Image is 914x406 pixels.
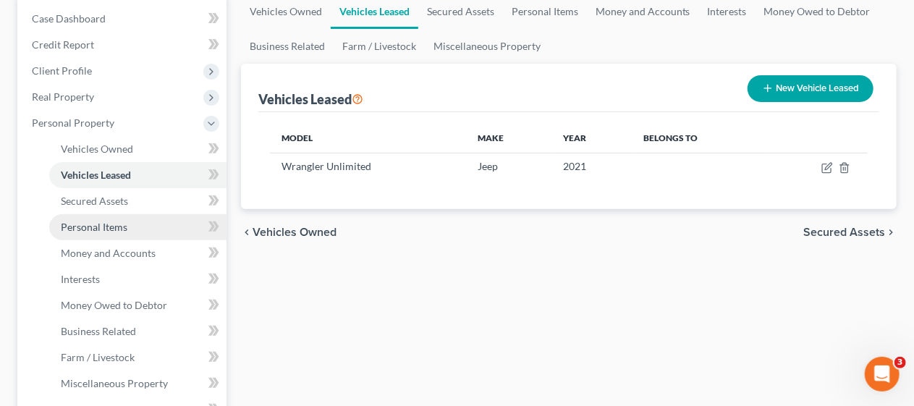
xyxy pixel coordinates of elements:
[241,29,334,64] a: Business Related
[270,153,466,180] td: Wrangler Unlimited
[61,351,135,363] span: Farm / Livestock
[49,162,227,188] a: Vehicles Leased
[270,124,466,153] th: Model
[894,357,906,368] span: 3
[61,299,167,311] span: Money Owed to Debtor
[49,188,227,214] a: Secured Assets
[32,90,94,103] span: Real Property
[803,227,885,238] span: Secured Assets
[32,38,94,51] span: Credit Report
[49,344,227,371] a: Farm / Livestock
[61,377,168,389] span: Miscellaneous Property
[20,6,227,32] a: Case Dashboard
[885,227,897,238] i: chevron_right
[32,64,92,77] span: Client Profile
[61,325,136,337] span: Business Related
[61,273,100,285] span: Interests
[49,318,227,344] a: Business Related
[49,371,227,397] a: Miscellaneous Property
[32,12,106,25] span: Case Dashboard
[551,124,632,153] th: Year
[632,124,767,153] th: Belongs To
[551,153,632,180] td: 2021
[61,169,131,181] span: Vehicles Leased
[803,227,897,238] button: Secured Assets chevron_right
[32,117,114,129] span: Personal Property
[61,221,127,233] span: Personal Items
[241,227,337,238] button: chevron_left Vehicles Owned
[49,214,227,240] a: Personal Items
[49,240,227,266] a: Money and Accounts
[334,29,425,64] a: Farm / Livestock
[258,90,363,108] div: Vehicles Leased
[748,75,873,102] button: New Vehicle Leased
[253,227,337,238] span: Vehicles Owned
[865,357,900,392] iframe: Intercom live chat
[466,153,551,180] td: Jeep
[49,292,227,318] a: Money Owed to Debtor
[49,136,227,162] a: Vehicles Owned
[241,227,253,238] i: chevron_left
[20,32,227,58] a: Credit Report
[466,124,551,153] th: Make
[425,29,549,64] a: Miscellaneous Property
[61,195,128,207] span: Secured Assets
[49,266,227,292] a: Interests
[61,247,156,259] span: Money and Accounts
[61,143,133,155] span: Vehicles Owned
